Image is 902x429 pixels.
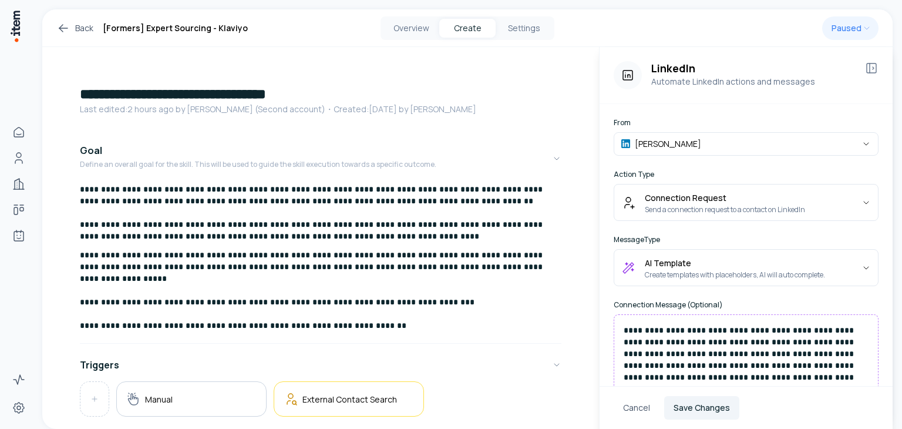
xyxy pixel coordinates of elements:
a: Settings [7,396,31,420]
p: Automate LinkedIn actions and messages [651,75,855,88]
a: Deals [7,198,31,222]
label: Action Type [614,170,879,179]
button: GoalDefine an overall goal for the skill. This will be used to guide the skill execution towards ... [80,134,561,183]
div: Triggers [80,381,561,426]
label: Connection Message (Optional) [614,300,879,310]
a: Companies [7,172,31,196]
button: Save Changes [664,396,739,420]
p: Last edited: 2 hours ago by [PERSON_NAME] (Second account) ・Created: [DATE] by [PERSON_NAME] [80,103,561,115]
button: Create [439,19,496,38]
a: Home [7,120,31,144]
label: From [614,118,879,128]
button: Cancel [614,396,659,420]
button: Overview [383,19,439,38]
h4: Triggers [80,358,119,372]
button: Triggers [80,348,561,381]
div: GoalDefine an overall goal for the skill. This will be used to guide the skill execution towards ... [80,183,561,338]
a: People [7,146,31,170]
label: Message Type [614,235,879,244]
h4: Goal [80,143,102,157]
p: Define an overall goal for the skill. This will be used to guide the skill execution towards a sp... [80,160,436,169]
img: Item Brain Logo [9,9,21,43]
button: Settings [496,19,552,38]
a: Agents [7,224,31,247]
a: Back [56,21,93,35]
h5: External Contact Search [302,394,397,405]
h1: [Formers] Expert Sourcing - Klaviyo [103,21,248,35]
h3: LinkedIn [651,61,855,75]
a: Activity [7,368,31,391]
h5: Manual [145,394,173,405]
